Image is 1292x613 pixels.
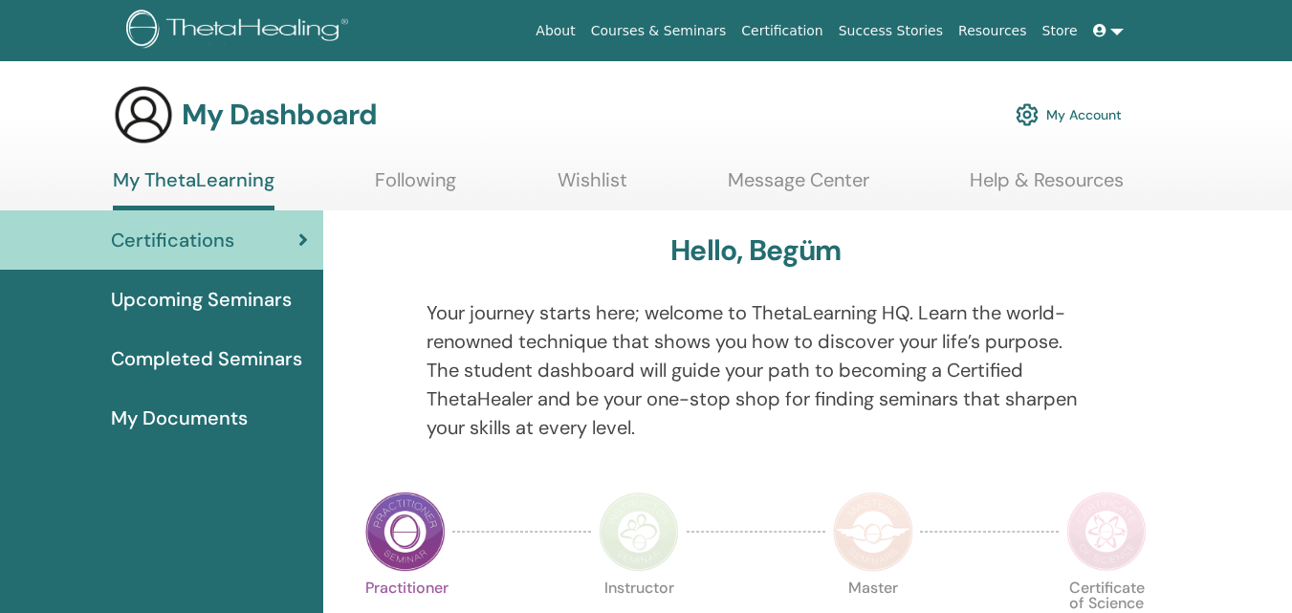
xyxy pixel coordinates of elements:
a: Certification [734,13,830,49]
a: Following [375,168,456,206]
a: Help & Resources [970,168,1124,206]
span: Upcoming Seminars [111,285,292,314]
a: Success Stories [831,13,951,49]
a: My Account [1016,94,1122,136]
a: Message Center [728,168,869,206]
a: My ThetaLearning [113,168,274,210]
p: Your journey starts here; welcome to ThetaLearning HQ. Learn the world-renowned technique that sh... [427,298,1085,442]
img: cog.svg [1016,99,1039,131]
img: Master [833,492,913,572]
a: Courses & Seminars [583,13,734,49]
img: Instructor [599,492,679,572]
span: Certifications [111,226,234,254]
a: Store [1035,13,1085,49]
span: My Documents [111,404,248,432]
img: generic-user-icon.jpg [113,84,174,145]
a: Resources [951,13,1035,49]
a: Wishlist [558,168,627,206]
h3: Hello, Begüm [670,233,841,268]
img: Practitioner [365,492,446,572]
img: logo.png [126,10,355,53]
a: About [528,13,582,49]
h3: My Dashboard [182,98,377,132]
span: Completed Seminars [111,344,302,373]
img: Certificate of Science [1066,492,1147,572]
